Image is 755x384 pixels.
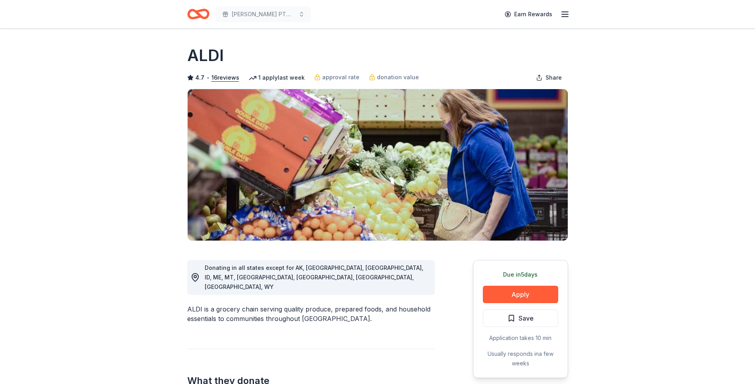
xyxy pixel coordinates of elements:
[195,73,204,82] span: 4.7
[249,73,305,82] div: 1 apply last week
[483,349,558,368] div: Usually responds in a few weeks
[211,73,239,82] button: 16reviews
[205,264,423,290] span: Donating in all states except for AK, [GEOGRAPHIC_DATA], [GEOGRAPHIC_DATA], ID, ME, MT, [GEOGRAPH...
[483,309,558,327] button: Save
[546,73,562,82] span: Share
[369,73,419,82] a: donation value
[187,5,209,23] a: Home
[483,270,558,279] div: Due in 5 days
[483,333,558,343] div: Application takes 10 min
[232,10,295,19] span: [PERSON_NAME] PTO Tricky TRay
[187,304,435,323] div: ALDI is a grocery chain serving quality produce, prepared foods, and household essentials to comm...
[206,75,209,81] span: •
[530,70,568,86] button: Share
[377,73,419,82] span: donation value
[500,7,557,21] a: Earn Rewards
[322,73,359,82] span: approval rate
[188,89,568,241] img: Image for ALDI
[187,44,224,67] h1: ALDI
[216,6,311,22] button: [PERSON_NAME] PTO Tricky TRay
[314,73,359,82] a: approval rate
[519,313,534,323] span: Save
[483,286,558,303] button: Apply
